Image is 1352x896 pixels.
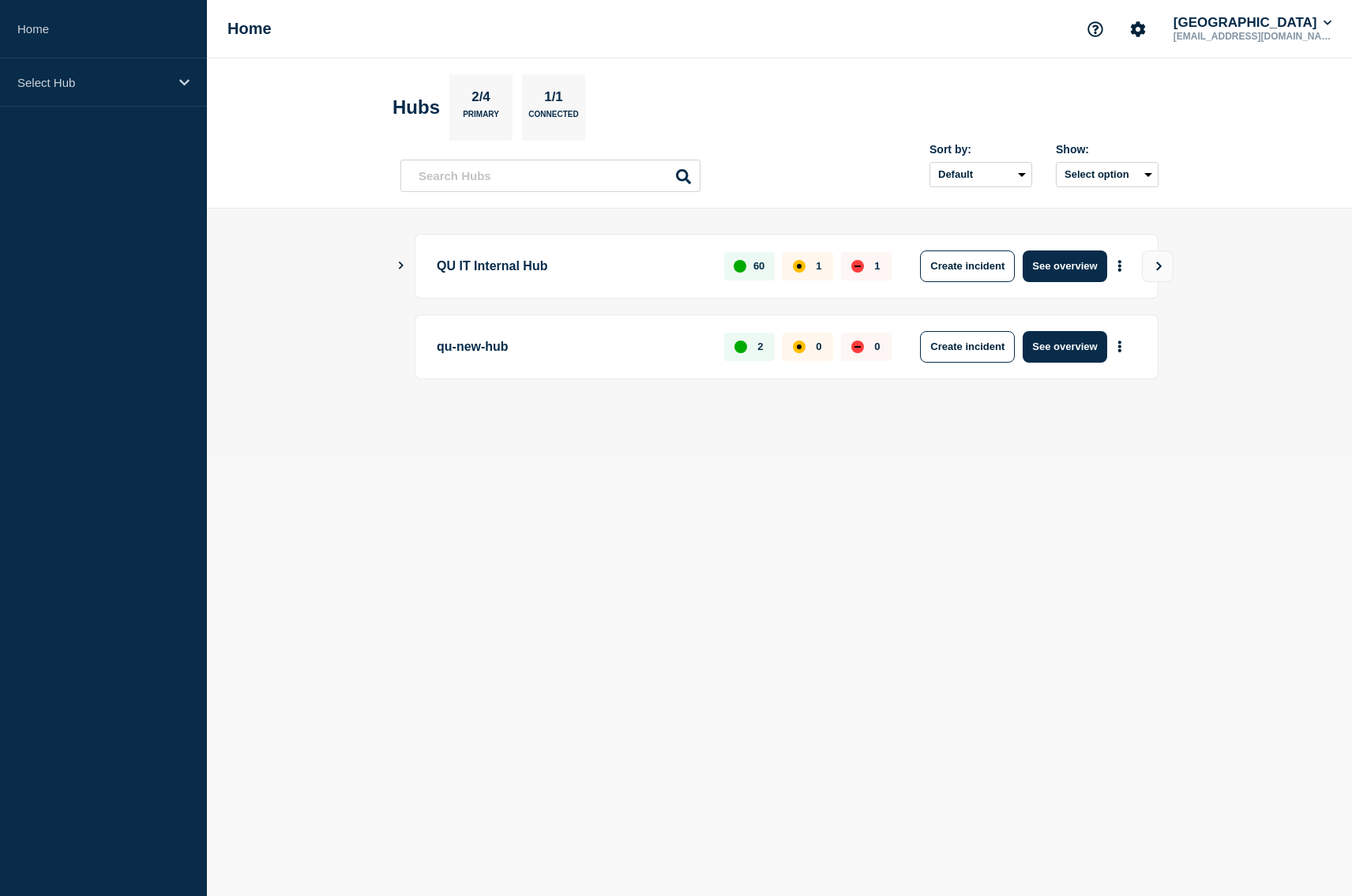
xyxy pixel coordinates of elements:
[466,89,497,110] p: 2/4
[1056,143,1159,156] div: Show:
[874,341,880,352] p: 0
[400,160,700,192] input: Search Hubs
[734,260,746,273] div: up
[816,260,821,272] p: 1
[1056,162,1159,187] button: Select option
[753,260,764,272] p: 60
[929,143,1032,156] div: Sort by:
[874,260,880,272] p: 1
[920,250,1015,282] button: Create incident
[1110,251,1130,280] button: More actions
[1121,13,1155,46] button: Account settings
[1142,250,1174,282] button: View
[1023,331,1106,363] button: See overview
[227,20,272,38] h1: Home
[851,260,864,273] div: down
[17,76,169,89] p: Select Hub
[528,110,578,126] p: Connected
[1110,332,1130,361] button: More actions
[1170,15,1335,31] button: [GEOGRAPHIC_DATA]
[929,162,1032,187] select: Sort by
[793,260,806,273] div: affected
[1023,250,1106,282] button: See overview
[392,96,440,119] h2: Hubs
[539,89,569,110] p: 1/1
[757,341,763,352] p: 2
[437,250,706,282] p: QU IT Internal Hub
[793,341,806,353] div: affected
[1079,13,1112,46] button: Support
[437,331,706,363] p: qu-new-hub
[463,110,499,126] p: Primary
[851,341,864,353] div: down
[1170,31,1335,42] p: [EMAIL_ADDRESS][DOMAIN_NAME]
[920,331,1015,363] button: Create incident
[816,341,821,352] p: 0
[734,341,747,353] div: up
[397,260,405,272] button: Show Connected Hubs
